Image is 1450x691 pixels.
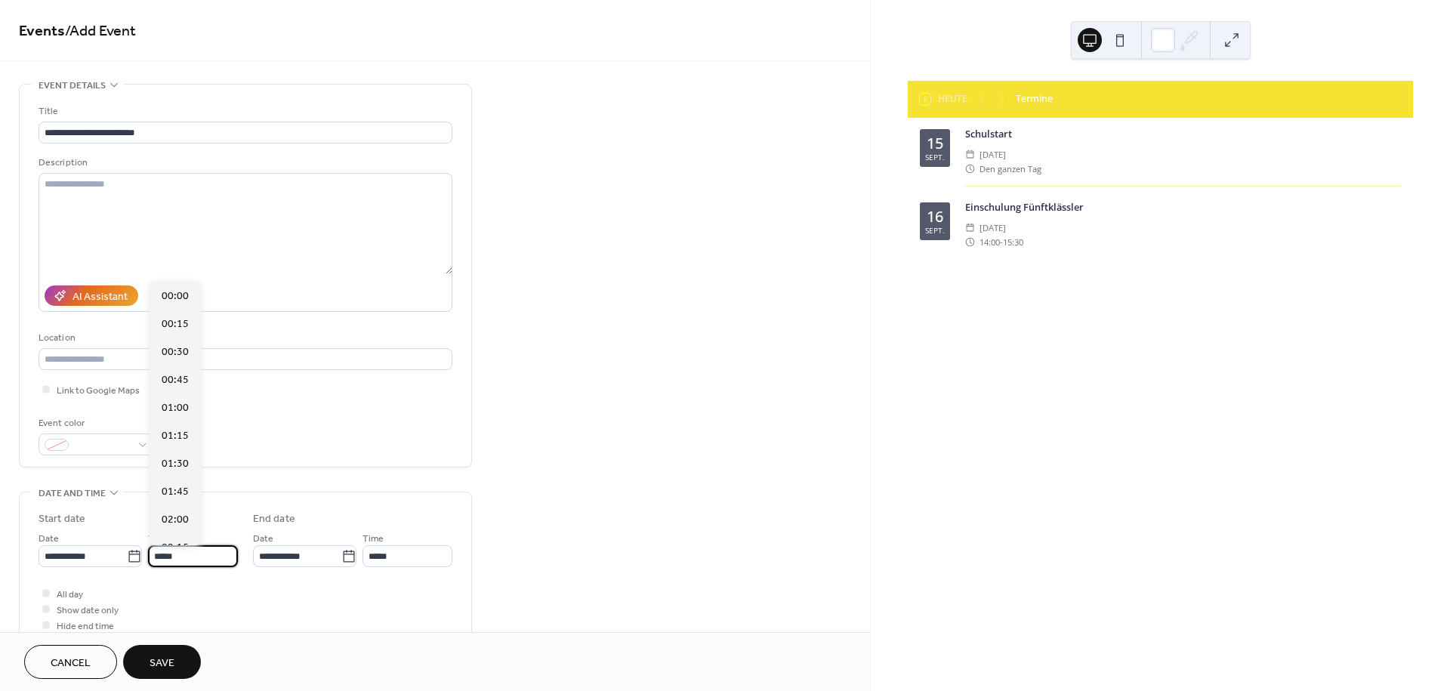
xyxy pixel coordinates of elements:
span: Event details [39,78,106,94]
div: Start date [39,511,85,527]
span: 01:45 [162,484,189,500]
div: Einschulung Fünftklässler [965,200,1401,214]
div: End date [253,511,295,527]
div: Location [39,330,449,346]
span: 15:30 [1003,235,1023,249]
div: Termine [1016,91,1053,106]
span: Date [39,531,59,547]
button: Cancel [24,645,117,679]
div: Event color [39,415,152,431]
div: AI Assistant [72,289,128,305]
span: 00:30 [162,344,189,360]
span: / Add Event [65,17,136,46]
div: Sept. [925,227,945,234]
span: Save [150,656,174,671]
span: [DATE] [980,147,1006,162]
div: 15 [927,136,943,151]
span: 00:45 [162,372,189,388]
span: Date and time [39,486,106,501]
span: Time [362,531,384,547]
button: Save [123,645,201,679]
span: Show date only [57,603,119,619]
div: ​ [965,221,975,235]
span: - [1000,235,1003,249]
span: Hide end time [57,619,114,634]
span: 02:00 [162,512,189,528]
span: 01:15 [162,428,189,444]
span: 00:15 [162,316,189,332]
span: 00:00 [162,288,189,304]
div: Sept. [925,153,945,161]
div: Description [39,155,449,171]
span: Den ganzen Tag [980,162,1041,176]
span: 14:00 [980,235,1000,249]
span: All day [57,587,83,603]
div: 16 [927,209,943,224]
div: ​ [965,235,975,249]
span: 02:15 [162,540,189,556]
div: Title [39,103,449,119]
span: [DATE] [980,221,1006,235]
span: Time [148,531,169,547]
div: ​ [965,147,975,162]
div: Schulstart [965,127,1401,141]
span: 01:00 [162,400,189,416]
a: Events [19,17,65,46]
span: Link to Google Maps [57,383,140,399]
span: Cancel [51,656,91,671]
span: Date [253,531,273,547]
button: AI Assistant [45,285,138,306]
span: 01:30 [162,456,189,472]
div: ​ [965,162,975,176]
